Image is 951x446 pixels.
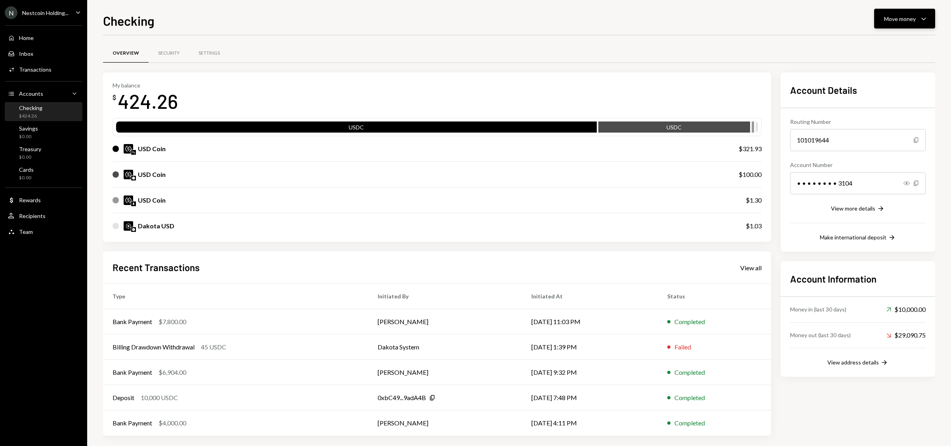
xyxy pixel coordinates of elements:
div: $10,000.00 [886,305,926,314]
img: ethereum-mainnet [131,201,136,206]
td: [PERSON_NAME] [368,360,522,385]
td: [DATE] 9:32 PM [522,360,658,385]
a: Checking$424.26 [5,102,82,121]
div: 101019644 [790,129,926,151]
div: $29,090.75 [886,330,926,340]
div: Accounts [19,90,43,97]
td: [DATE] 7:48 PM [522,385,658,410]
button: View more details [831,205,885,213]
div: $ [113,93,116,101]
div: $6,904.00 [158,368,186,377]
a: View all [740,263,762,272]
img: USDC [124,144,133,154]
td: [DATE] 1:39 PM [522,334,658,360]
td: Dakota System [368,334,522,360]
div: Failed [674,342,691,352]
button: Make international deposit [820,233,896,242]
div: Transactions [19,66,52,73]
div: Savings [19,125,38,132]
div: Completed [674,368,705,377]
div: $0.00 [19,154,41,161]
a: Settings [189,43,229,63]
a: Security [149,43,189,63]
img: USDC [124,195,133,205]
button: Move money [874,9,935,28]
div: Cards [19,166,34,173]
h2: Recent Transactions [113,261,200,274]
div: Money out (last 30 days) [790,331,851,339]
div: $7,800.00 [158,317,186,326]
td: [PERSON_NAME] [368,309,522,334]
div: Make international deposit [820,234,886,241]
td: [DATE] 4:11 PM [522,410,658,436]
a: Overview [103,43,149,63]
div: 10,000 USDC [141,393,178,402]
div: USD Coin [138,170,166,179]
div: Completed [674,418,705,428]
div: Money in (last 30 days) [790,305,846,313]
div: Completed [674,393,705,402]
div: Routing Number [790,118,926,126]
td: [PERSON_NAME] [368,410,522,436]
div: USD Coin [138,144,166,154]
div: $1.30 [746,195,762,205]
div: Home [19,34,34,41]
div: View more details [831,205,875,212]
div: 45 USDC [201,342,226,352]
div: Checking [19,104,42,111]
div: 424.26 [118,89,178,114]
div: Overview [113,50,139,57]
div: $321.93 [739,144,762,154]
div: Completed [674,317,705,326]
div: $4,000.00 [158,418,186,428]
div: Bank Payment [113,418,152,428]
th: Initiated By [368,284,522,309]
div: Recipients [19,213,46,219]
a: Cards$0.00 [5,164,82,183]
div: Nestcoin Holding... [22,9,69,16]
a: Savings$0.00 [5,123,82,142]
h2: Account Information [790,272,926,285]
td: [DATE] 11:03 PM [522,309,658,334]
a: Recipients [5,209,82,223]
img: base-mainnet [131,227,136,232]
button: View address details [827,359,888,367]
th: Status [658,284,771,309]
img: base-mainnet [131,176,136,180]
div: $0.00 [19,175,34,181]
div: Deposit [113,393,134,402]
a: Inbox [5,46,82,61]
a: Treasury$0.00 [5,143,82,162]
a: Home [5,30,82,45]
div: $0.00 [19,133,38,140]
th: Initiated At [522,284,658,309]
div: Settings [199,50,220,57]
a: Transactions [5,62,82,76]
a: Team [5,224,82,239]
div: Move money [884,15,916,23]
div: Treasury [19,146,41,152]
div: 0xbC49...9adA4B [378,393,426,402]
div: USDC [598,123,750,134]
div: Dakota USD [138,221,174,231]
div: Team [19,228,33,235]
h1: Checking [103,13,155,28]
img: DKUSD [124,221,133,231]
a: Accounts [5,86,82,101]
div: Account Number [790,161,926,169]
div: Rewards [19,197,41,203]
div: My balance [113,82,178,89]
th: Type [103,284,368,309]
div: Bank Payment [113,368,152,377]
div: Inbox [19,50,33,57]
div: USD Coin [138,195,166,205]
a: Rewards [5,193,82,207]
div: View address details [827,359,879,366]
div: USDC [116,123,597,134]
div: $100.00 [739,170,762,179]
div: View all [740,264,762,272]
div: • • • • • • • • 3104 [790,172,926,194]
div: Security [158,50,180,57]
div: Bank Payment [113,317,152,326]
div: $424.26 [19,113,42,120]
